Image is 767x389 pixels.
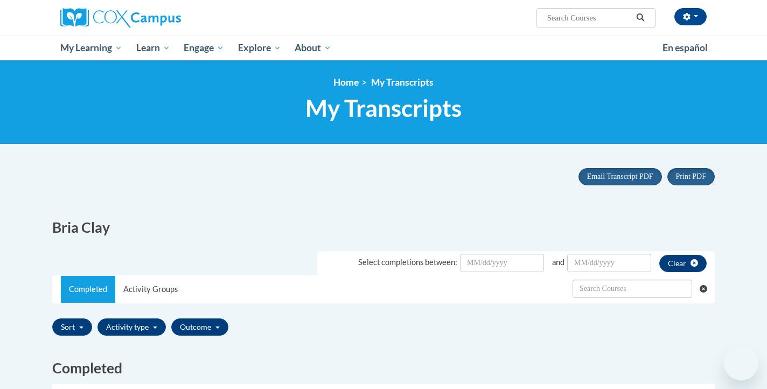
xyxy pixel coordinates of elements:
a: Activity Groups [115,276,186,303]
span: Engage [184,41,224,54]
a: Cox Campus [60,8,265,27]
input: Date Input [460,254,544,272]
span: Email Transcript PDF [587,172,653,180]
button: Sort [52,318,92,336]
div: Main menu [44,36,723,60]
h2: Bria Clay [52,218,375,238]
a: About [288,36,339,60]
span: My Transcripts [371,77,434,88]
input: Search Courses [546,11,632,24]
span: My Transcripts [305,94,462,122]
button: Account Settings [674,8,707,25]
span: My Learning [60,41,122,54]
span: Select completions between: [358,258,457,267]
button: clear [659,255,707,272]
a: Home [333,77,359,88]
button: Print PDF [667,168,715,185]
a: Learn [129,36,177,60]
img: Cox Campus [60,8,181,27]
a: Explore [231,36,288,60]
iframe: Button to launch messaging window [724,346,758,380]
a: Completed [61,276,115,303]
span: About [295,41,331,54]
button: Activity type [97,318,166,336]
span: and [552,258,564,267]
span: Explore [238,41,281,54]
button: Email Transcript PDF [578,168,662,185]
button: Search [632,11,649,24]
span: Print PDF [676,172,706,180]
a: My Learning [53,36,129,60]
button: Clear searching [700,276,714,302]
button: Outcome [171,318,228,336]
input: Search Withdrawn Transcripts [573,280,692,298]
input: Date Input [567,254,651,272]
span: En español [663,42,708,53]
a: En español [656,37,715,59]
a: Engage [177,36,231,60]
h2: Completed [52,358,715,378]
span: Learn [136,41,170,54]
